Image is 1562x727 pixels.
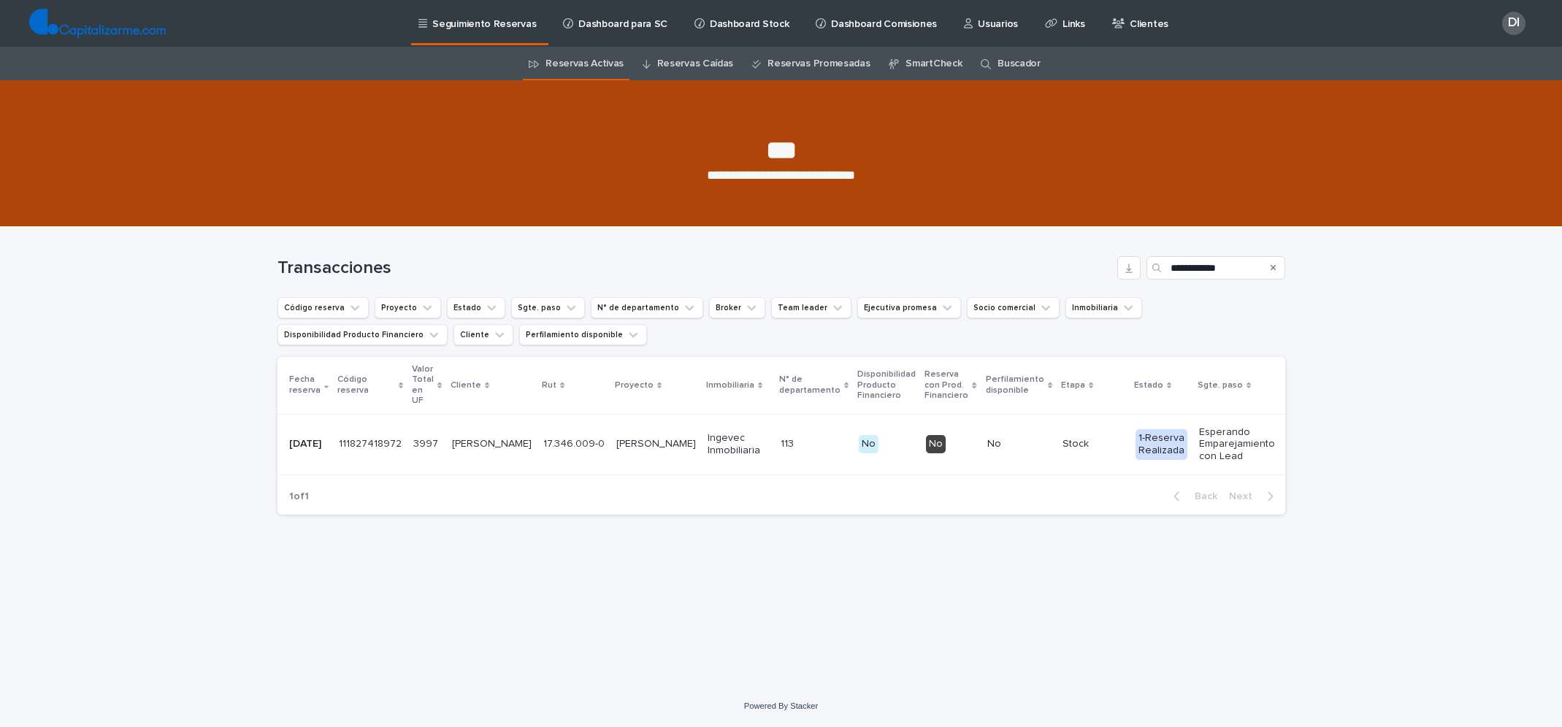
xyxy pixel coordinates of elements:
[779,372,841,399] p: N° de departamento
[452,438,532,450] p: [PERSON_NAME]
[337,372,395,399] p: Código reserva
[744,701,818,710] a: Powered By Stacker
[289,372,321,399] p: Fecha reserva
[709,297,765,318] button: Broker
[1061,377,1085,393] p: Etapa
[1065,297,1142,318] button: Inmobiliaria
[771,297,851,318] button: Team leader
[986,372,1044,399] p: Perfilamiento disponible
[1229,491,1261,501] span: Next
[781,435,797,450] p: 113
[924,366,968,404] p: Reserva con Prod. Financiero
[277,258,1111,279] h1: Transacciones
[1134,377,1163,393] p: Estado
[1198,377,1243,393] p: Sgte. paso
[906,47,962,81] a: SmartCheck
[706,377,754,393] p: Inmobiliaria
[1186,491,1217,501] span: Back
[545,47,624,81] a: Reservas Activas
[657,47,733,81] a: Reservas Caídas
[412,361,434,409] p: Valor Total en UF
[1136,429,1187,460] div: 1-Reserva Realizada
[339,435,405,450] p: 111827418972
[926,435,946,453] div: No
[29,9,166,38] img: TjQlHxlQVOtaKxwbrr5R
[1146,256,1285,280] input: Search
[277,479,321,515] p: 1 of 1
[543,435,608,450] p: 17.346.009-0
[1502,12,1525,35] div: DI
[708,432,769,457] p: Ingevec Inmobiliaria
[987,438,1051,450] p: No
[375,297,441,318] button: Proyecto
[447,297,505,318] button: Estado
[998,47,1041,81] a: Buscador
[277,324,448,345] button: Disponibilidad Producto Financiero
[1223,490,1285,503] button: Next
[857,297,961,318] button: Ejecutiva promesa
[451,377,481,393] p: Cliente
[542,377,556,393] p: Rut
[1063,438,1124,450] p: Stock
[591,297,703,318] button: N° de departamento
[616,438,696,450] p: [PERSON_NAME]
[519,324,647,345] button: Perfilamiento disponible
[277,297,369,318] button: Código reserva
[413,435,441,450] p: 3997
[453,324,513,345] button: Cliente
[615,377,654,393] p: Proyecto
[857,366,916,404] p: Disponibilidad Producto Financiero
[767,47,870,81] a: Reservas Promesadas
[859,435,878,453] div: No
[511,297,585,318] button: Sgte. paso
[1199,426,1275,463] p: Esperando Emparejamiento con Lead
[967,297,1060,318] button: Socio comercial
[1162,490,1223,503] button: Back
[289,438,327,450] p: [DATE]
